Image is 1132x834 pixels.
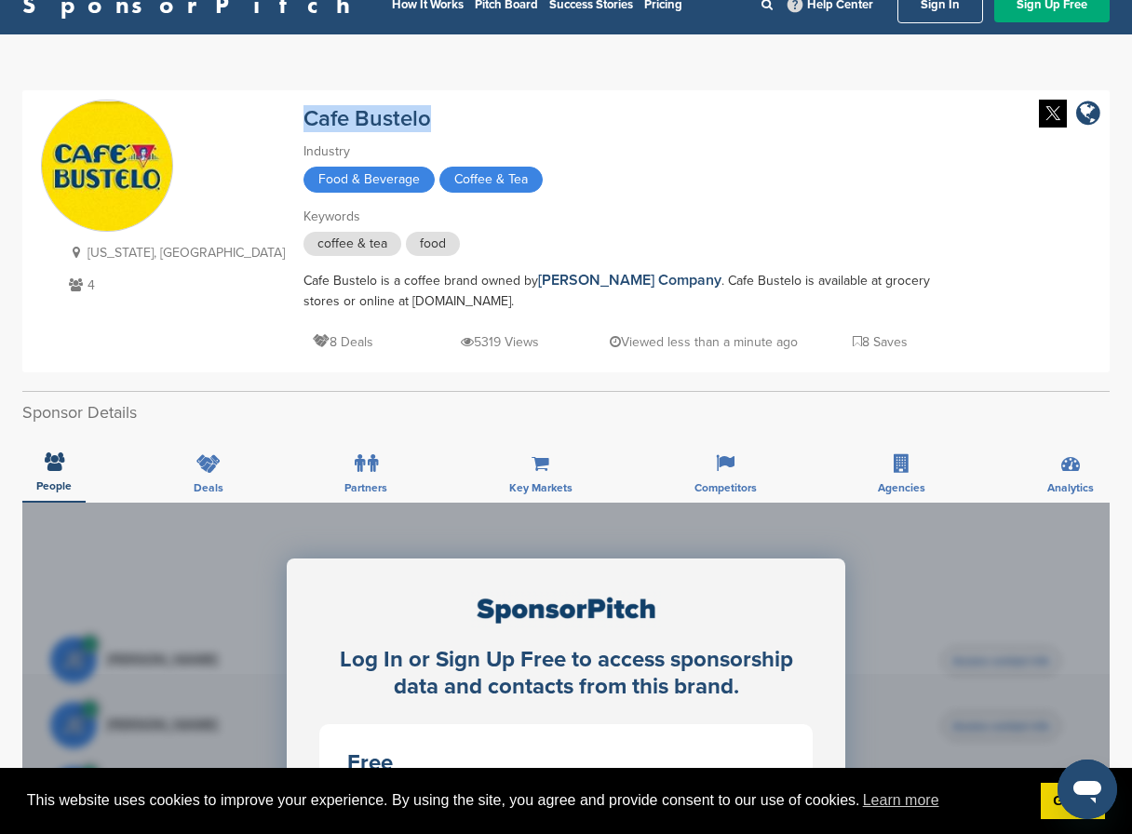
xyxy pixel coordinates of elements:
span: Coffee & Tea [439,167,543,193]
div: Log In or Sign Up Free to access sponsorship data and contacts from this brand. [319,647,813,701]
a: dismiss cookie message [1041,783,1105,820]
span: Deals [194,482,223,493]
iframe: Button to launch messaging window [1058,760,1117,819]
h2: Sponsor Details [22,400,1110,425]
p: 4 [64,274,285,297]
p: 5319 Views [461,330,539,354]
div: Keywords [303,207,955,227]
span: food [406,232,460,256]
span: coffee & tea [303,232,401,256]
span: Key Markets [509,482,573,493]
p: 8 Deals [313,330,373,354]
div: Cafe Bustelo is a coffee brand owned by . Cafe Bustelo is available at grocery stores or online a... [303,270,955,312]
p: Viewed less than a minute ago [610,330,798,354]
p: 8 Saves [853,330,908,354]
a: [PERSON_NAME] Company [538,271,721,289]
span: Partners [344,482,387,493]
a: Cafe Bustelo [303,105,431,132]
span: This website uses cookies to improve your experience. By using the site, you agree and provide co... [27,787,1026,814]
img: Sponsorpitch & Cafe Bustelo [42,101,172,232]
div: Industry [303,141,955,162]
span: Agencies [878,482,925,493]
div: Free [347,752,785,774]
p: [US_STATE], [GEOGRAPHIC_DATA] [64,241,285,264]
a: company link [1076,100,1100,130]
span: Analytics [1047,482,1094,493]
span: Competitors [694,482,757,493]
span: People [36,480,72,491]
img: Twitter white [1039,100,1067,128]
span: Food & Beverage [303,167,435,193]
a: learn more about cookies [860,787,942,814]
